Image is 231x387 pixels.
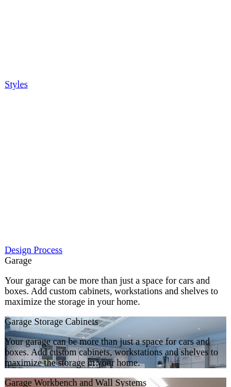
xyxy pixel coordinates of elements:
span: Garage [5,255,32,265]
span: Garage Storage Cabinets [5,317,98,327]
p: Your garage can be more than just a space for cars and boxes. Add custom cabinets, workstations a... [5,336,226,368]
p: Your garage can be more than just a space for cars and boxes. Add custom cabinets, workstations a... [5,275,226,307]
img: Image of gallery icons [5,90,226,243]
a: Styles [5,69,226,89]
a: Design Process [5,234,226,255]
